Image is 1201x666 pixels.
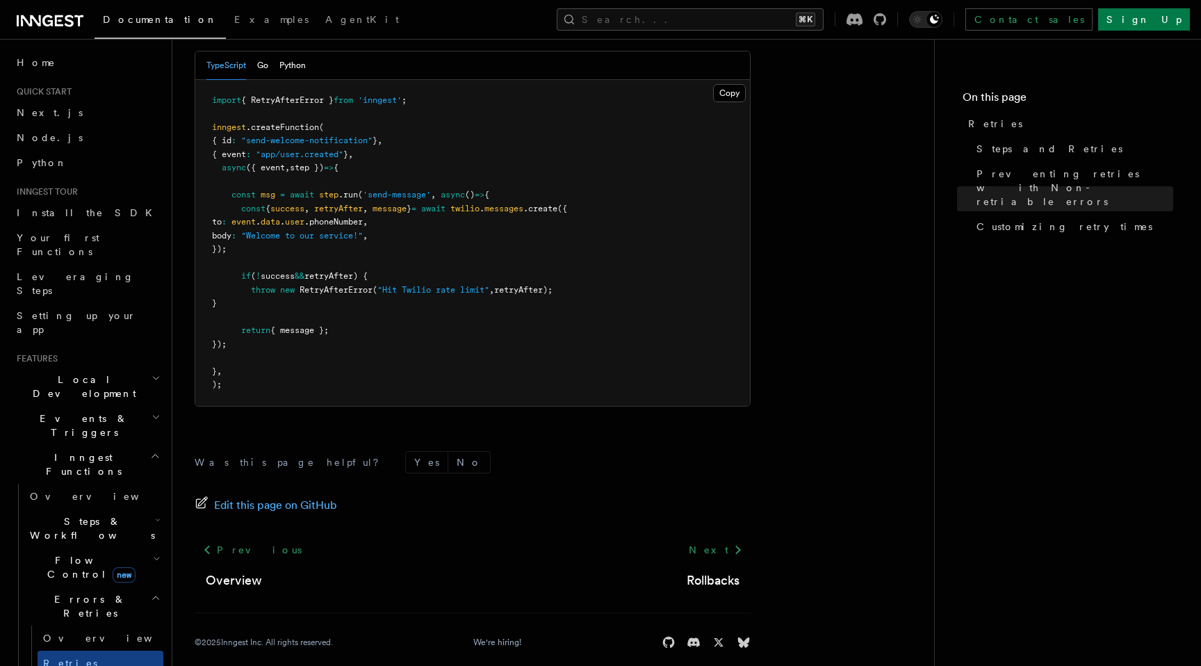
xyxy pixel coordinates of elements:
[448,452,490,473] button: No
[270,325,329,335] span: { message };
[304,271,368,281] span: retryAfter) {
[231,136,236,145] span: :
[11,150,163,175] a: Python
[11,406,163,445] button: Events & Triggers
[11,373,152,400] span: Local Development
[246,122,319,132] span: .createFunction
[212,217,222,227] span: to
[43,633,186,644] span: Overview
[484,190,489,200] span: {
[257,51,268,80] button: Go
[557,8,824,31] button: Search...⌘K
[290,190,314,200] span: await
[295,271,304,281] span: &&
[241,204,265,213] span: const
[11,303,163,342] a: Setting up your app
[246,149,251,159] span: :
[212,380,222,389] span: );
[24,592,151,620] span: Errors & Retries
[11,412,152,439] span: Events & Triggers
[557,204,567,213] span: ({
[222,163,246,172] span: async
[17,132,83,143] span: Node.js
[17,107,83,118] span: Next.js
[377,285,489,295] span: "Hit Twilio rate limit"
[212,149,246,159] span: { event
[217,366,222,376] span: ,
[480,204,484,213] span: .
[968,117,1022,131] span: Retries
[343,149,348,159] span: }
[226,4,317,38] a: Examples
[971,136,1173,161] a: Steps and Retries
[24,514,155,542] span: Steps & Workflows
[38,626,163,651] a: Overview
[231,217,256,227] span: event
[11,100,163,125] a: Next.js
[450,204,480,213] span: twilio
[231,190,256,200] span: const
[11,367,163,406] button: Local Development
[212,136,231,145] span: { id
[407,204,411,213] span: }
[214,496,337,515] span: Edit this page on GitHub
[206,51,246,80] button: TypeScript
[17,232,99,257] span: Your first Functions
[212,95,241,105] span: import
[363,231,368,241] span: ,
[195,537,309,562] a: Previous
[965,8,1093,31] a: Contact sales
[465,190,475,200] span: ()
[358,190,363,200] span: (
[358,95,402,105] span: 'inngest'
[1098,8,1190,31] a: Sign Up
[290,163,324,172] span: step })
[314,204,363,213] span: retryAfter
[363,217,368,227] span: ,
[971,161,1173,214] a: Preventing retries with Non-retriable errors
[494,285,553,295] span: retryAfter);
[909,11,942,28] button: Toggle dark mode
[261,271,295,281] span: success
[231,231,236,241] span: :
[113,567,136,583] span: new
[411,204,416,213] span: =
[212,366,217,376] span: }
[11,86,72,97] span: Quick start
[251,271,256,281] span: (
[377,136,382,145] span: ,
[17,271,134,296] span: Leveraging Steps
[324,163,334,172] span: =>
[261,190,275,200] span: msg
[256,217,261,227] span: .
[195,637,333,648] div: © 2025 Inngest Inc. All rights reserved.
[30,491,173,502] span: Overview
[279,51,306,80] button: Python
[363,190,431,200] span: 'send-message'
[402,95,407,105] span: ;
[971,214,1173,239] a: Customizing retry times
[222,217,227,227] span: :
[11,353,58,364] span: Features
[319,122,324,132] span: (
[265,204,270,213] span: {
[17,56,56,70] span: Home
[11,264,163,303] a: Leveraging Steps
[11,200,163,225] a: Install the SDK
[270,204,304,213] span: success
[300,285,373,295] span: RetryAfterError
[11,50,163,75] a: Home
[241,95,334,105] span: { RetryAfterError }
[195,455,389,469] p: Was this page helpful?
[241,325,270,335] span: return
[285,163,290,172] span: ,
[348,149,353,159] span: ,
[17,310,136,335] span: Setting up your app
[796,13,815,26] kbd: ⌘K
[473,637,521,648] a: We're hiring!
[304,204,309,213] span: ,
[17,207,161,218] span: Install the SDK
[441,190,465,200] span: async
[963,111,1173,136] a: Retries
[484,204,523,213] span: messages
